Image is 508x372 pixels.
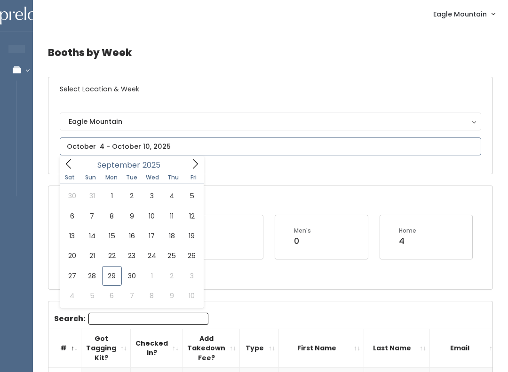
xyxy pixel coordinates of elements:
[399,226,416,235] div: Home
[82,226,102,246] span: September 14, 2025
[131,329,183,368] th: Checked in?: activate to sort column ascending
[60,113,481,130] button: Eagle Mountain
[102,186,122,206] span: September 1, 2025
[182,206,201,226] span: September 12, 2025
[182,246,201,266] span: September 26, 2025
[102,226,122,246] span: September 15, 2025
[81,329,131,368] th: Got Tagging Kit?: activate to sort column ascending
[294,235,311,247] div: 0
[399,235,416,247] div: 4
[162,246,182,266] span: September 25, 2025
[433,9,487,19] span: Eagle Mountain
[163,175,183,180] span: Thu
[82,206,102,226] span: September 7, 2025
[122,186,142,206] span: September 2, 2025
[364,329,430,368] th: Last Name: activate to sort column ascending
[48,77,492,101] h6: Select Location & Week
[142,226,162,246] span: September 17, 2025
[279,329,364,368] th: First Name: activate to sort column ascending
[162,226,182,246] span: September 18, 2025
[142,266,162,286] span: October 1, 2025
[162,206,182,226] span: September 11, 2025
[122,246,142,266] span: September 23, 2025
[82,286,102,306] span: October 5, 2025
[60,137,481,155] input: October 4 - October 10, 2025
[182,266,201,286] span: October 3, 2025
[182,186,201,206] span: September 5, 2025
[430,329,500,368] th: Email: activate to sort column ascending
[62,246,82,266] span: September 20, 2025
[240,329,279,368] th: Type: activate to sort column ascending
[62,186,82,206] span: August 30, 2025
[142,286,162,306] span: October 8, 2025
[69,116,472,127] div: Eagle Mountain
[48,329,81,368] th: #: activate to sort column descending
[162,286,182,306] span: October 9, 2025
[142,206,162,226] span: September 10, 2025
[62,266,82,286] span: September 27, 2025
[82,266,102,286] span: September 28, 2025
[122,226,142,246] span: September 16, 2025
[62,206,82,226] span: September 6, 2025
[122,286,142,306] span: October 7, 2025
[162,186,182,206] span: September 4, 2025
[122,266,142,286] span: September 30, 2025
[142,246,162,266] span: September 24, 2025
[101,175,122,180] span: Mon
[162,266,182,286] span: October 2, 2025
[102,286,122,306] span: October 6, 2025
[82,186,102,206] span: August 31, 2025
[142,175,163,180] span: Wed
[424,4,504,24] a: Eagle Mountain
[140,159,168,171] input: Year
[80,175,101,180] span: Sun
[102,246,122,266] span: September 22, 2025
[183,175,204,180] span: Fri
[60,175,80,180] span: Sat
[183,329,240,368] th: Add Takedown Fee?: activate to sort column ascending
[82,246,102,266] span: September 21, 2025
[182,226,201,246] span: September 19, 2025
[97,162,140,169] span: September
[48,40,493,65] h4: Booths by Week
[62,226,82,246] span: September 13, 2025
[88,313,208,325] input: Search:
[102,206,122,226] span: September 8, 2025
[62,286,82,306] span: October 4, 2025
[182,286,201,306] span: October 10, 2025
[122,206,142,226] span: September 9, 2025
[54,313,208,325] label: Search:
[294,226,311,235] div: Men's
[102,266,122,286] span: September 29, 2025
[142,186,162,206] span: September 3, 2025
[121,175,142,180] span: Tue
